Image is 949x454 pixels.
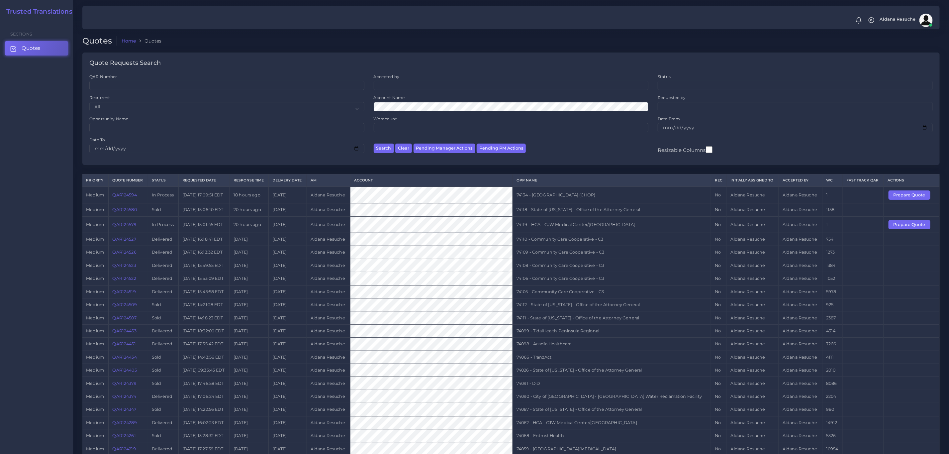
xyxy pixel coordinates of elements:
[711,233,727,246] td: No
[230,324,268,337] td: [DATE]
[513,174,711,187] th: Opp Name
[513,416,711,429] td: 74062 - HCA - CJW Medical Center/[GEOGRAPHIC_DATA]
[178,351,230,364] td: [DATE] 14:43:56 EDT
[822,338,843,351] td: 7266
[148,246,178,259] td: Delivered
[919,14,933,27] img: avatar
[779,259,822,272] td: Aldana Resuche
[86,355,104,360] span: medium
[230,364,268,377] td: [DATE]
[89,59,161,67] h4: Quote Requests Search
[727,429,779,442] td: Aldana Resuche
[822,272,843,285] td: 1052
[178,246,230,259] td: [DATE] 16:13:32 EDT
[779,233,822,246] td: Aldana Resuche
[148,311,178,324] td: Sold
[178,377,230,390] td: [DATE] 17:46:58 EDT
[230,338,268,351] td: [DATE]
[779,324,822,337] td: Aldana Resuche
[178,233,230,246] td: [DATE] 16:18:41 EDT
[727,390,779,403] td: Aldana Resuche
[513,259,711,272] td: 74108 - Community Care Cooperative - C3
[178,429,230,442] td: [DATE] 13:28:32 EDT
[178,174,230,187] th: Requested Date
[230,246,268,259] td: [DATE]
[727,377,779,390] td: Aldana Resuche
[889,192,935,197] a: Prepare Quote
[230,403,268,416] td: [DATE]
[89,116,128,122] label: Opportunity Name
[779,416,822,429] td: Aldana Resuche
[658,74,671,79] label: Status
[513,272,711,285] td: 74106 - Community Care Cooperative - C3
[822,259,843,272] td: 1384
[711,272,727,285] td: No
[112,368,137,373] a: QAR124405
[374,95,405,100] label: Account Name
[148,285,178,298] td: Delivered
[148,298,178,311] td: Sold
[230,416,268,429] td: [DATE]
[513,403,711,416] td: 74087 - State of [US_STATE] - Office of the Attorney General
[822,298,843,311] td: 925
[112,446,136,451] a: QAR124219
[889,190,930,200] button: Prepare Quote
[112,381,136,386] a: QAR124379
[86,368,104,373] span: medium
[230,216,268,233] td: 20 hours ago
[148,324,178,337] td: Delivered
[727,364,779,377] td: Aldana Resuche
[86,250,104,255] span: medium
[178,187,230,203] td: [DATE] 17:09:51 EDT
[513,429,711,442] td: 74068 - Entrust Health
[779,429,822,442] td: Aldana Resuche
[706,146,712,154] input: Resizable Columns
[112,407,136,412] a: QAR124347
[374,74,400,79] label: Accepted by
[269,390,307,403] td: [DATE]
[711,364,727,377] td: No
[880,17,916,22] span: Aldana Resuche
[711,285,727,298] td: No
[350,174,513,187] th: Account
[86,420,104,425] span: medium
[86,263,104,268] span: medium
[658,116,680,122] label: Date From
[307,338,350,351] td: Aldana Resuche
[269,272,307,285] td: [DATE]
[307,272,350,285] td: Aldana Resuche
[658,95,686,100] label: Requested by
[112,355,137,360] a: QAR124434
[148,429,178,442] td: Sold
[269,285,307,298] td: [DATE]
[136,38,161,44] li: Quotes
[822,416,843,429] td: 14912
[148,259,178,272] td: Delivered
[727,246,779,259] td: Aldana Resuche
[178,311,230,324] td: [DATE] 14:18:23 EDT
[112,302,137,307] a: QAR124509
[877,14,935,27] a: Aldana Resucheavatar
[307,298,350,311] td: Aldana Resuche
[727,216,779,233] td: Aldana Resuche
[269,324,307,337] td: [DATE]
[269,364,307,377] td: [DATE]
[307,390,350,403] td: Aldana Resuche
[178,285,230,298] td: [DATE] 15:45:58 EDT
[307,403,350,416] td: Aldana Resuche
[5,41,68,55] a: Quotes
[112,250,136,255] a: QAR124526
[109,174,148,187] th: Quote Number
[86,433,104,438] span: medium
[513,390,711,403] td: 74090 - City of [GEOGRAPHIC_DATA] - [GEOGRAPHIC_DATA] Water Reclamation Facility
[112,328,136,333] a: QAR124453
[889,222,935,227] a: Prepare Quote
[178,364,230,377] td: [DATE] 09:33:43 EDT
[148,203,178,216] td: Sold
[307,416,350,429] td: Aldana Resuche
[779,246,822,259] td: Aldana Resuche
[112,341,136,346] a: QAR124451
[230,233,268,246] td: [DATE]
[822,216,843,233] td: 1
[822,203,843,216] td: 1158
